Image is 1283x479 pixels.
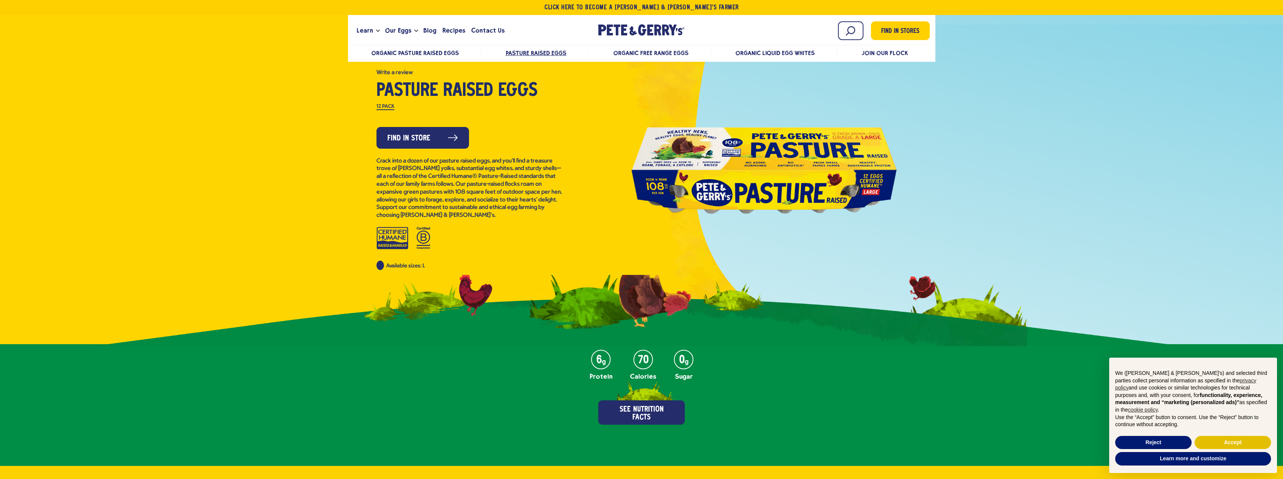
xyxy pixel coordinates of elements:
a: Organic Pasture Raised Eggs [371,49,459,57]
button: Accept [1195,436,1271,449]
label: 12 Pack [376,104,394,110]
span: Find in Stores [881,27,919,37]
strong: 70 [638,357,649,364]
p: Use the “Accept” button to consent. Use the “Reject” button to continue without accepting. [1115,414,1271,428]
a: 4.8 out of 5 stars. Read reviews for average rating value is 4.8 of 5. Read 4952 Reviews Same pag... [376,70,564,76]
strong: 0 [679,357,685,364]
a: Find in Stores [871,21,930,40]
span: Our Eggs [385,26,411,35]
a: Organic Free Range Eggs [613,49,689,57]
span: Learn [357,26,373,35]
input: Search [838,21,863,40]
button: Reject [1115,436,1192,449]
p: Protein [590,373,612,380]
a: Recipes [439,21,468,41]
span: Contact Us [471,26,505,35]
span: Recipes [442,26,465,35]
p: Crack into a dozen of our pasture raised eggs, and you’ll find a treasure trove of [PERSON_NAME] ... [376,157,564,219]
em: g [685,358,689,365]
h1: Pasture Raised Eggs [376,81,564,101]
button: Write a Review (opens pop-up) [376,70,413,76]
span: Find in Store [387,133,430,144]
a: Our Eggs [382,21,414,41]
button: See Nutrition Facts [598,400,685,425]
p: Sugar [674,373,693,380]
a: cookie policy [1128,407,1158,413]
a: Blog [420,21,439,41]
p: Calories [630,373,656,380]
a: Join Our Flock [862,49,908,57]
button: Open the dropdown menu for Our Eggs [414,30,418,32]
span: Blog [423,26,436,35]
button: Learn more and customize [1115,452,1271,466]
a: Pasture Raised Eggs [506,49,566,57]
a: Learn [354,21,376,41]
a: Organic Liquid Egg Whites [735,49,815,57]
a: Find in Store [376,127,469,149]
em: g [602,358,606,365]
a: Contact Us [468,21,508,41]
span: Available sizes: L [386,263,425,269]
p: We ([PERSON_NAME] & [PERSON_NAME]'s) and selected third parties collect personal information as s... [1115,370,1271,414]
strong: 6 [596,357,602,364]
button: Open the dropdown menu for Learn [376,30,380,32]
nav: desktop product menu [354,45,930,61]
